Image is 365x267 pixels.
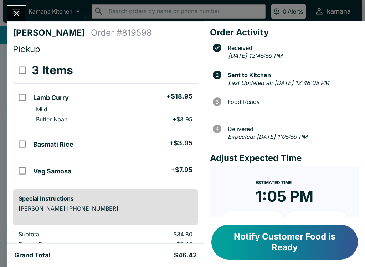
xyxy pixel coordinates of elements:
[228,52,282,59] em: [DATE] 12:45:59 PM
[256,180,292,185] span: Estimated Time
[210,27,359,38] h4: Order Activity
[166,92,192,101] h5: + $18.95
[211,225,358,260] button: Notify Customer Food is Ready
[228,133,307,140] em: Expected: [DATE] 1:05:59 PM
[216,99,219,105] text: 3
[19,241,112,248] p: Beluga Fee
[13,27,91,38] h4: [PERSON_NAME]
[33,167,71,176] h5: Veg Samosa
[215,126,219,132] text: 4
[224,99,359,105] span: Food Ready
[19,195,192,202] h6: Special Instructions
[13,57,198,183] table: orders table
[36,106,47,113] p: Mild
[91,27,152,38] h4: Order # 819598
[19,231,112,238] p: Subtotal
[173,116,192,123] p: + $3.95
[221,211,283,229] button: + 10
[32,63,73,77] h3: 3 Items
[228,79,329,86] em: Last Updated at: [DATE] 12:46:05 PM
[14,251,50,260] h5: Grand Total
[123,231,192,238] p: $34.80
[7,6,26,21] button: Close
[33,94,69,102] h5: Lamb Curry
[169,139,192,147] h5: + $3.95
[174,251,197,260] h5: $46.42
[13,44,40,54] span: Pickup
[36,116,67,123] p: Butter Naan
[224,45,359,51] span: Received
[19,205,192,212] p: [PERSON_NAME] [PHONE_NUMBER]
[256,187,313,206] time: 1:05 PM
[224,72,359,78] span: Sent to Kitchen
[224,126,359,132] span: Delivered
[33,140,73,149] h5: Basmati Rice
[210,153,359,163] h4: Adjust Expected Time
[171,166,192,174] h5: + $7.95
[123,241,192,248] p: $3.48
[216,72,219,78] text: 2
[286,211,348,229] button: + 20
